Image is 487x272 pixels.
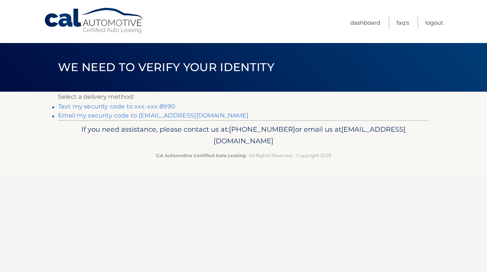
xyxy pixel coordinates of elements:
[63,123,424,147] p: If you need assistance, please contact us at: or email us at
[58,112,249,119] a: Email my security code to [EMAIL_ADDRESS][DOMAIN_NAME]
[350,16,380,29] a: Dashboard
[425,16,443,29] a: Logout
[396,16,409,29] a: FAQ's
[58,60,274,74] span: We need to verify your identity
[58,92,429,102] p: Select a delivery method:
[44,7,145,34] a: Cal Automotive
[156,153,246,158] strong: Cal Automotive Certified Auto Leasing
[229,125,295,134] span: [PHONE_NUMBER]
[63,152,424,159] p: - All Rights Reserved - Copyright 2025
[58,103,175,110] a: Text my security code to xxx-xxx-8990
